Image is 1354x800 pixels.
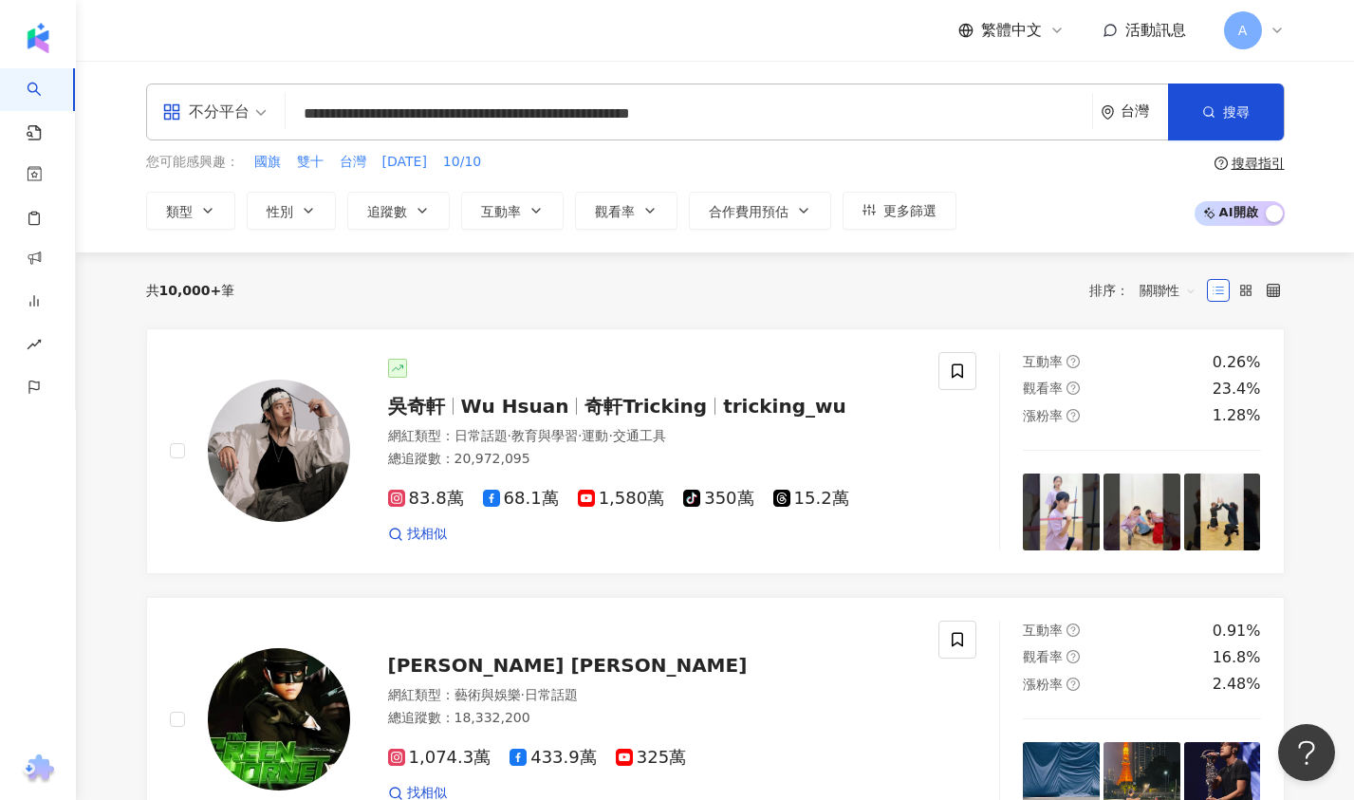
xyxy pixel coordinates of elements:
[723,395,846,418] span: tricking_wu
[166,204,193,219] span: 類型
[23,23,53,53] img: logo icon
[162,97,250,127] div: 不分平台
[146,283,235,298] div: 共 筆
[146,153,239,172] span: 您可能感興趣：
[27,326,42,368] span: rise
[483,489,559,509] span: 68.1萬
[608,428,612,443] span: ·
[578,428,582,443] span: ·
[388,686,917,705] div: 網紅類型 ：
[1278,724,1335,781] iframe: Help Scout Beacon - Open
[388,395,445,418] span: 吳奇軒
[511,428,578,443] span: 教育與學習
[1213,352,1261,373] div: 0.26%
[1238,20,1248,41] span: A
[1023,354,1063,369] span: 互動率
[584,395,707,418] span: 奇軒Tricking
[883,203,937,218] span: 更多篩選
[388,709,917,728] div: 總追蹤數 ： 18,332,200
[443,153,481,172] span: 10/10
[1089,275,1207,306] div: 排序：
[1101,105,1115,120] span: environment
[1067,381,1080,395] span: question-circle
[1067,650,1080,663] span: question-circle
[1023,408,1063,423] span: 漲粉率
[525,687,578,702] span: 日常話題
[27,68,65,142] a: search
[454,687,521,702] span: 藝術與娛樂
[1121,103,1168,120] div: 台灣
[388,450,917,469] div: 總追蹤數 ： 20,972,095
[582,428,608,443] span: 運動
[388,427,917,446] div: 網紅類型 ：
[843,192,956,230] button: 更多篩選
[709,204,788,219] span: 合作費用預估
[613,428,666,443] span: 交通工具
[159,283,222,298] span: 10,000+
[461,192,564,230] button: 互動率
[1223,104,1250,120] span: 搜尋
[1215,157,1228,170] span: question-circle
[254,153,281,172] span: 國旗
[1232,156,1285,171] div: 搜尋指引
[382,153,427,172] span: [DATE]
[20,754,57,785] img: chrome extension
[575,192,677,230] button: 觀看率
[297,153,324,172] span: 雙十
[454,428,508,443] span: 日常話題
[388,654,748,677] span: [PERSON_NAME] [PERSON_NAME]
[1140,275,1196,306] span: 關聯性
[296,152,325,173] button: 雙十
[595,204,635,219] span: 觀看率
[253,152,282,173] button: 國旗
[146,328,1285,574] a: KOL Avatar吳奇軒Wu Hsuan奇軒Trickingtricking_wu網紅類型：日常話題·教育與學習·運動·交通工具總追蹤數：20,972,09583.8萬68.1萬1,580萬3...
[340,153,366,172] span: 台灣
[1213,379,1261,400] div: 23.4%
[388,525,447,544] a: 找相似
[1023,677,1063,692] span: 漲粉率
[1067,623,1080,637] span: question-circle
[267,204,293,219] span: 性別
[689,192,831,230] button: 合作費用預估
[1168,84,1284,140] button: 搜尋
[510,748,597,768] span: 433.9萬
[1104,474,1180,550] img: post-image
[1213,647,1261,668] div: 16.8%
[388,748,492,768] span: 1,074.3萬
[1067,355,1080,368] span: question-circle
[1023,381,1063,396] span: 觀看率
[1067,409,1080,422] span: question-circle
[381,152,428,173] button: [DATE]
[1023,474,1100,550] img: post-image
[162,102,181,121] span: appstore
[1184,474,1261,550] img: post-image
[407,525,447,544] span: 找相似
[208,648,350,791] img: KOL Avatar
[481,204,521,219] span: 互動率
[1023,649,1063,664] span: 觀看率
[981,20,1042,41] span: 繁體中文
[208,380,350,522] img: KOL Avatar
[521,687,525,702] span: ·
[339,152,367,173] button: 台灣
[1213,621,1261,642] div: 0.91%
[247,192,336,230] button: 性別
[578,489,665,509] span: 1,580萬
[508,428,511,443] span: ·
[1067,678,1080,691] span: question-circle
[1213,674,1261,695] div: 2.48%
[1213,405,1261,426] div: 1.28%
[1023,623,1063,638] span: 互動率
[442,152,482,173] button: 10/10
[616,748,686,768] span: 325萬
[461,395,569,418] span: Wu Hsuan
[1125,21,1186,39] span: 活動訊息
[683,489,753,509] span: 350萬
[773,489,849,509] span: 15.2萬
[367,204,407,219] span: 追蹤數
[347,192,450,230] button: 追蹤數
[146,192,235,230] button: 類型
[388,489,464,509] span: 83.8萬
